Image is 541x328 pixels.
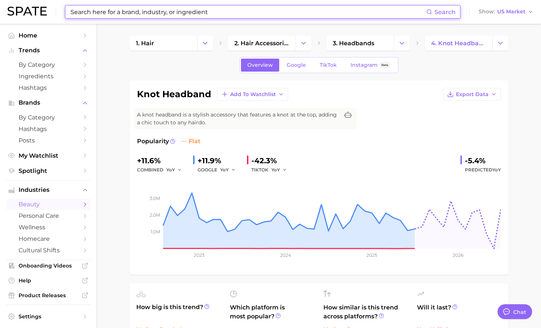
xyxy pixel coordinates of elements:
[6,30,91,41] a: Home
[181,138,187,144] img: flat
[19,84,78,91] span: Hashtags
[19,247,78,254] span: cultural shifts
[6,210,91,222] a: personal care
[19,114,78,121] span: by Category
[453,252,463,258] tspan: 2026
[296,36,312,50] button: Change Category
[19,99,78,106] span: Brands
[477,7,535,17] button: ShowUS Market
[6,311,91,322] a: Settings
[181,137,201,146] span: flat
[6,70,91,82] a: Ingredients
[6,275,91,286] a: Help
[220,165,236,174] button: YoY
[137,90,211,99] h1: knot headband
[465,155,501,167] div: -5.4%
[320,62,337,68] span: TikTok
[6,45,91,56] button: Trends
[198,165,241,174] div: GOOGLE
[217,88,288,101] button: Add to Watchlist
[287,62,306,68] span: Google
[497,10,525,14] span: US Market
[136,303,221,321] span: How big is this trend?
[492,36,508,50] button: Change Category
[19,212,78,219] span: personal care
[19,292,78,299] span: Product Releases
[247,62,273,68] span: Overview
[344,59,397,72] a: InstagramBeta
[6,290,91,301] a: Product Releases
[193,252,204,258] tspan: 2023
[19,61,78,68] span: by Category
[198,155,241,167] div: +11.9%
[19,137,78,144] span: Posts
[333,40,374,47] span: 3. headbands
[6,97,91,108] button: Brands
[220,167,229,173] span: YoY
[6,184,91,196] button: Industries
[280,252,291,258] tspan: 2024
[19,73,78,80] span: Ingredients
[271,165,287,174] button: YoY
[417,303,502,321] span: Will it last?
[6,222,91,233] a: wellness
[6,233,91,245] a: homecare
[6,260,91,271] a: Onboarding Videos
[7,7,47,16] img: SPATE
[443,88,501,101] button: Export Data
[366,252,377,258] tspan: 2025
[326,36,394,50] a: 3. headbands
[137,111,339,127] span: A knot headband is a stylish accessory that features a knot at the top, adding a chic touch to an...
[241,59,279,72] a: Overview
[6,123,91,135] a: Hashtags
[19,235,78,242] span: homecare
[431,40,486,47] span: 4. knot headband
[19,262,78,269] span: Onboarding Videos
[19,47,78,54] span: Trends
[6,82,91,94] a: Hashtags
[381,62,388,68] span: Beta
[394,36,410,50] button: Change Category
[19,224,78,231] span: wellness
[271,167,280,173] span: YoY
[19,313,78,320] span: Settings
[137,137,169,146] span: Popularity
[136,40,154,47] span: 1. hair
[465,165,501,174] span: Predicted
[6,112,91,123] a: by Category
[19,167,78,174] span: Spotlight
[166,167,175,173] span: YoY
[251,165,292,174] div: TIKTOK
[6,150,91,161] a: My Watchlist
[351,62,378,68] span: Instagram
[280,59,312,72] a: Google
[166,165,182,174] button: YoY
[130,36,197,50] a: 1. hair
[251,155,292,167] div: -42.3%
[137,165,187,174] div: combined
[137,155,187,167] div: +11.6%
[19,32,78,39] span: Home
[323,303,408,321] span: How similar is this trend across platforms?
[492,167,501,173] span: YoY
[230,91,276,98] span: Add to Watchlist
[6,245,91,256] a: cultural shifts
[19,201,78,208] span: beauty
[19,187,78,193] span: Industries
[228,36,296,50] a: 2. hair accessories
[197,36,213,50] button: Change Category
[434,9,456,16] span: Search
[230,303,315,328] span: Which platform is most popular?
[70,6,426,18] input: Search here for a brand, industry, or ingredient
[19,277,78,284] span: Help
[6,165,91,177] a: Spotlight
[479,10,495,14] span: Show
[456,91,489,98] span: Export Data
[6,59,91,70] a: by Category
[19,152,78,159] span: My Watchlist
[234,40,289,47] span: 2. hair accessories
[19,125,78,132] span: Hashtags
[313,59,343,72] a: TikTok
[425,36,492,50] a: 4. knot headband
[6,199,91,210] a: beauty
